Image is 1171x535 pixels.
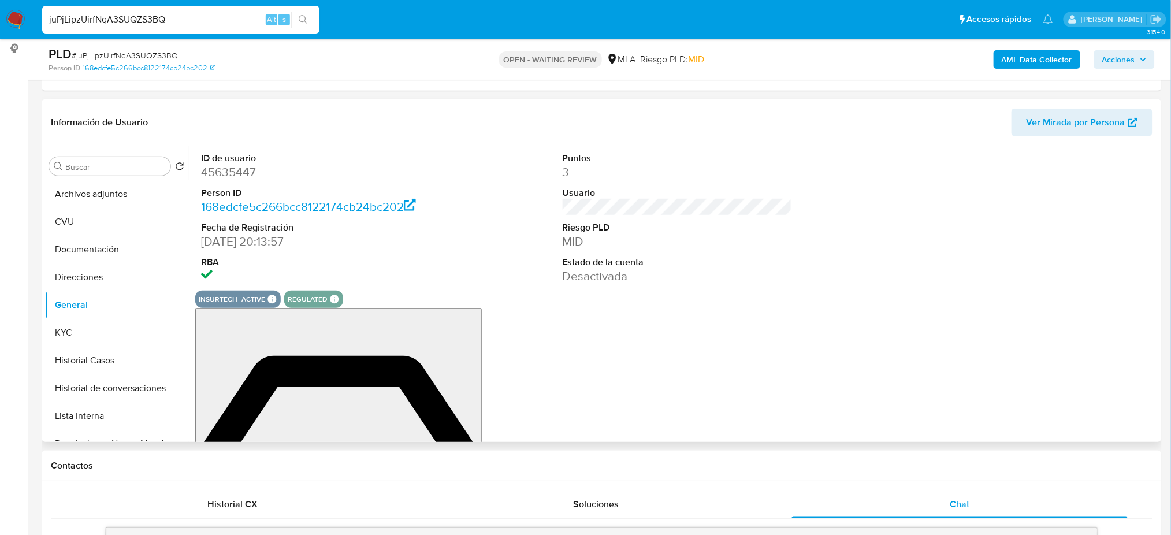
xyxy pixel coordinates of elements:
b: PLD [49,44,72,63]
dt: RBA [201,256,430,269]
span: # juPjLipzUirfNqA3SUQZS3BQ [72,50,178,61]
dt: Riesgo PLD [563,221,792,234]
span: Accesos rápidos [967,13,1032,25]
dt: ID de usuario [201,152,430,165]
button: Archivos adjuntos [44,180,189,208]
p: abril.medzovich@mercadolibre.com [1081,14,1146,25]
dd: 45635447 [201,164,430,180]
span: Ver Mirada por Persona [1027,109,1125,136]
dt: Puntos [563,152,792,165]
dt: Usuario [563,187,792,199]
a: 168edcfe5c266bcc8122174cb24bc202 [201,198,416,215]
dt: Person ID [201,187,430,199]
h1: Información de Usuario [51,117,148,128]
button: Acciones [1094,50,1155,69]
input: Buscar usuario o caso... [42,12,319,27]
button: regulated [288,297,328,302]
span: Alt [267,14,276,25]
button: Direcciones [44,263,189,291]
button: Documentación [44,236,189,263]
dt: Fecha de Registración [201,221,430,234]
button: Restricciones Nuevo Mundo [44,430,189,458]
button: CVU [44,208,189,236]
button: Ver Mirada por Persona [1012,109,1153,136]
a: 168edcfe5c266bcc8122174cb24bc202 [83,63,215,73]
div: MLA [607,53,636,66]
button: Volver al orden por defecto [175,162,184,174]
b: Person ID [49,63,80,73]
dd: MID [563,233,792,250]
a: Notificaciones [1043,14,1053,24]
h1: Contactos [51,460,1153,471]
dd: [DATE] 20:13:57 [201,233,430,250]
button: insurtech_active [199,297,265,302]
button: Historial Casos [44,347,189,374]
b: AML Data Collector [1002,50,1072,69]
button: Historial de conversaciones [44,374,189,402]
a: Salir [1150,13,1162,25]
span: 3.154.0 [1147,27,1165,36]
button: Buscar [54,162,63,171]
button: Lista Interna [44,402,189,430]
span: Historial CX [207,497,258,511]
button: AML Data Collector [994,50,1080,69]
span: Riesgo PLD: [641,53,705,66]
dt: Estado de la cuenta [563,256,792,269]
span: s [282,14,286,25]
button: General [44,291,189,319]
dd: Desactivada [563,268,792,284]
button: search-icon [291,12,315,28]
button: KYC [44,319,189,347]
span: Soluciones [573,497,619,511]
span: Chat [950,497,969,511]
p: OPEN - WAITING REVIEW [499,51,602,68]
dd: 3 [563,164,792,180]
span: MID [689,53,705,66]
span: Acciones [1102,50,1135,69]
input: Buscar [65,162,166,172]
